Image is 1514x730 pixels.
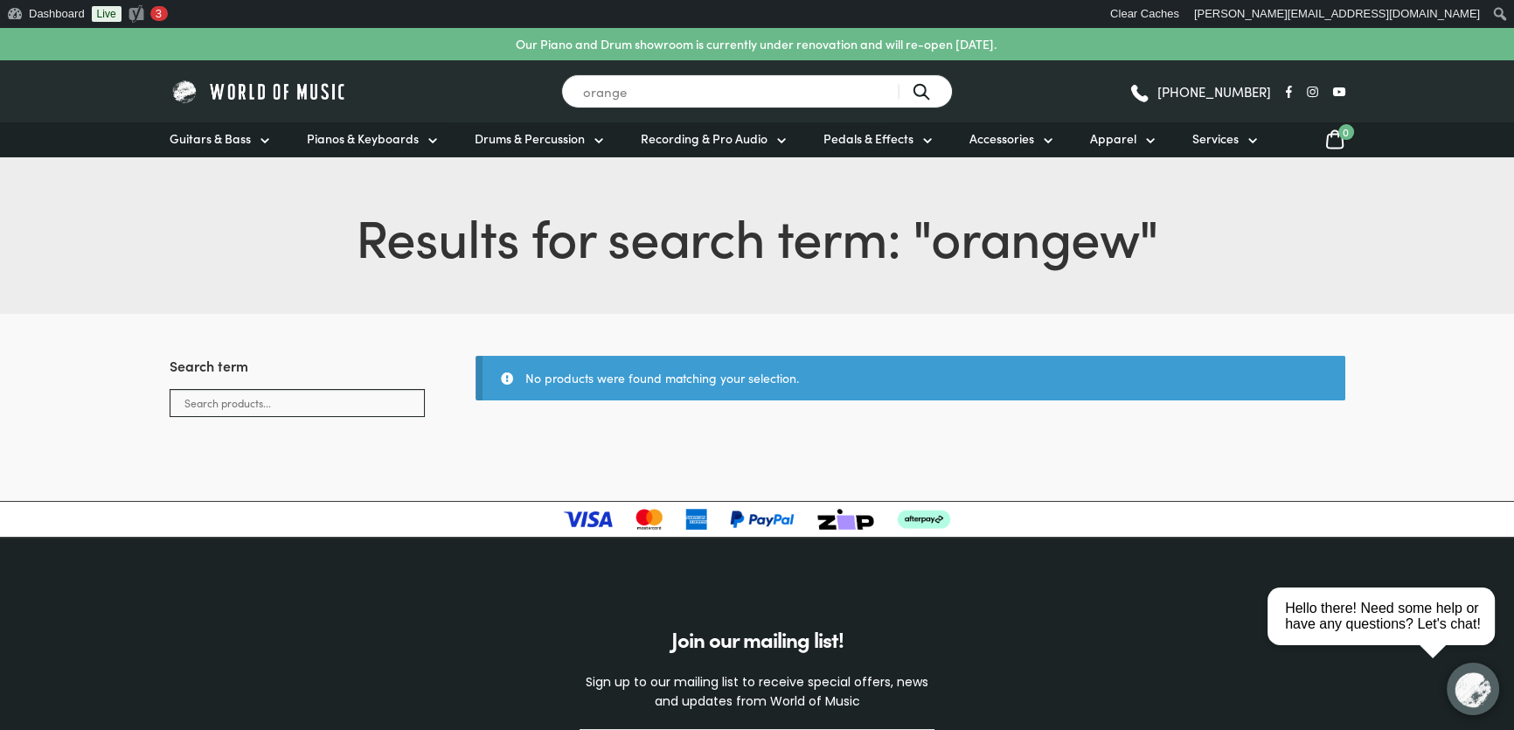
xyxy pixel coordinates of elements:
input: Search products... [170,389,425,417]
iframe: Chat with our support team [1261,538,1514,730]
h1: Results for search term: " " [170,198,1345,272]
div: No products were found matching your selection. [476,356,1344,400]
span: 3 [156,7,162,20]
span: Sign up to our mailing list to receive special offers, news and updates from World of Music [586,673,928,710]
a: Live [92,6,122,22]
span: Drums & Percussion [475,129,585,148]
img: payment-logos-updated [564,509,949,530]
span: [PHONE_NUMBER] [1157,85,1271,98]
span: Pedals & Effects [823,129,913,148]
span: Recording & Pro Audio [641,129,767,148]
span: Accessories [969,129,1034,148]
span: Services [1192,129,1239,148]
span: Apparel [1090,129,1136,148]
span: Join our mailing list! [671,624,844,653]
span: Guitars & Bass [170,129,251,148]
h3: Search term [170,356,425,389]
input: Search for a product ... [561,74,953,108]
span: Pianos & Keyboards [307,129,419,148]
span: orangew [931,198,1139,272]
img: World of Music [170,78,349,105]
a: [PHONE_NUMBER] [1129,79,1271,105]
span: 0 [1338,124,1354,140]
p: Our Piano and Drum showroom is currently under renovation and will re-open [DATE]. [516,35,997,53]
